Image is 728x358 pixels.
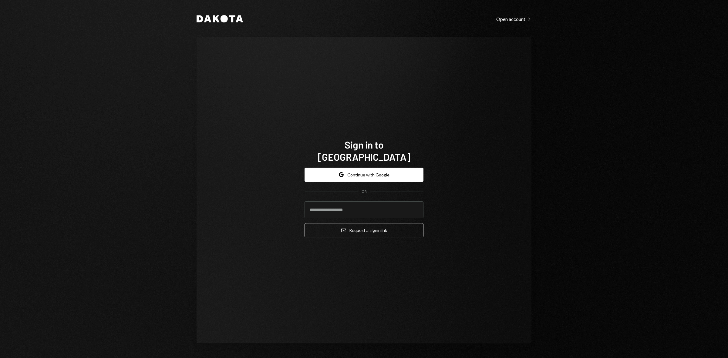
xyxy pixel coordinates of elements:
button: Continue with Google [305,168,423,182]
a: Open account [496,15,531,22]
div: OR [362,189,367,194]
h1: Sign in to [GEOGRAPHIC_DATA] [305,139,423,163]
div: Open account [496,16,531,22]
button: Request a signinlink [305,223,423,237]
